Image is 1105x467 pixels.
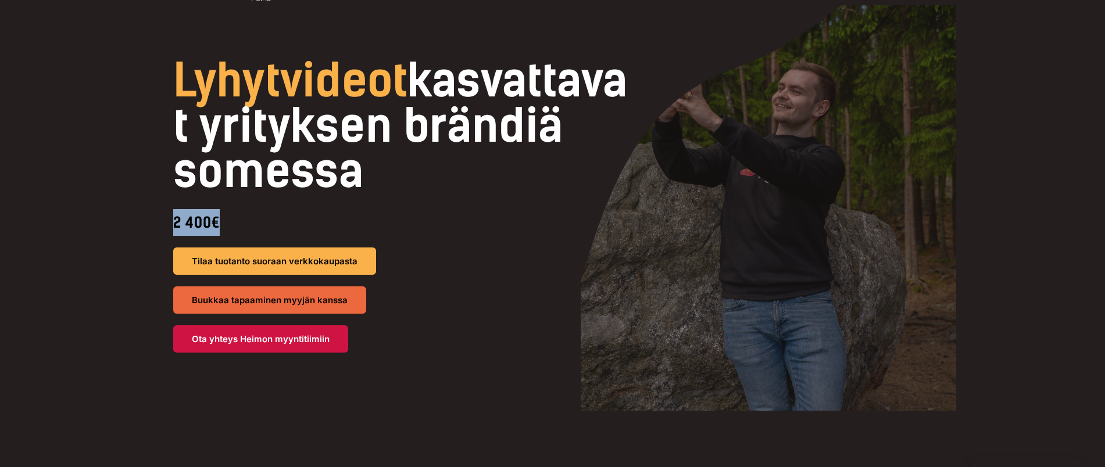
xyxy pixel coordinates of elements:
a: Buukkaa tapaaminen myyjän kanssa [173,286,366,314]
span: Lyhytvideot [173,53,407,108]
span: Ota yhteys Heimon myyntitiimiin [192,335,330,343]
div: 2 400 [173,209,632,236]
h1: kasvattavat yrityksen brändiä somessa [173,58,632,194]
span: € [212,214,220,231]
a: Tilaa tuotanto suoraan verkkokaupasta [173,247,376,275]
a: Ota yhteys Heimon myyntitiimiin [173,325,348,353]
span: Buukkaa tapaaminen myyjän kanssa [192,296,348,304]
span: Tilaa tuotanto suoraan verkkokaupasta [192,257,357,265]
